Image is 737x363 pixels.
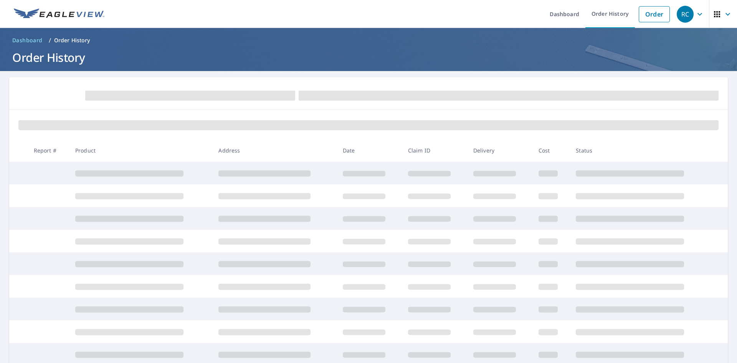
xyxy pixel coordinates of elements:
div: RC [677,6,694,23]
a: Dashboard [9,34,46,46]
nav: breadcrumb [9,34,728,46]
th: Delivery [467,139,532,162]
th: Cost [532,139,570,162]
a: Order [639,6,670,22]
p: Order History [54,36,90,44]
th: Date [337,139,402,162]
th: Report # [28,139,69,162]
th: Status [570,139,713,162]
th: Address [212,139,336,162]
img: EV Logo [14,8,104,20]
th: Product [69,139,212,162]
h1: Order History [9,50,728,65]
span: Dashboard [12,36,43,44]
li: / [49,36,51,45]
th: Claim ID [402,139,467,162]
